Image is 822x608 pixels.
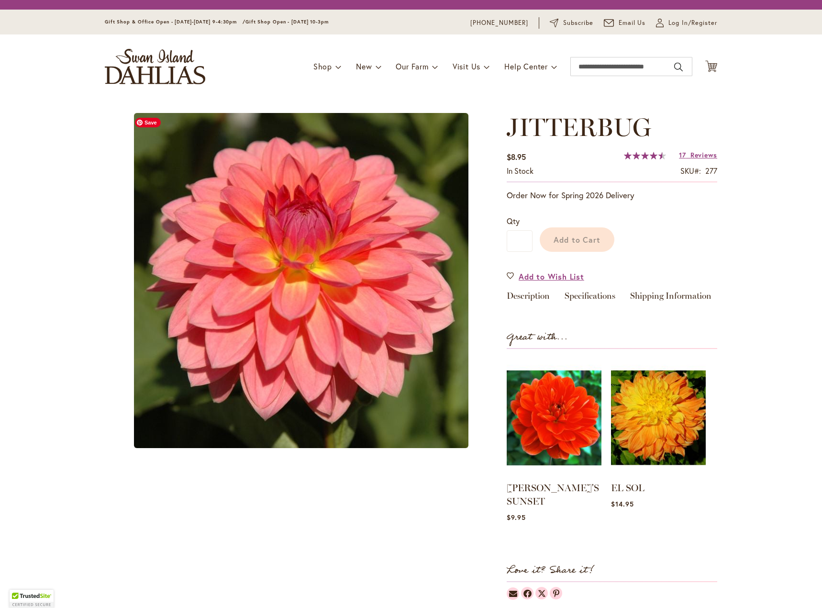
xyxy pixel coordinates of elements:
[470,18,528,28] a: [PHONE_NUMBER]
[519,271,584,282] span: Add to Wish List
[507,271,584,282] a: Add to Wish List
[656,18,717,28] a: Log In/Register
[507,329,568,345] strong: Great with...
[611,482,644,494] a: EL SOL
[679,150,717,159] a: 17 Reviews
[565,292,615,305] a: Specifications
[611,359,706,477] img: EL SOL
[504,61,548,71] span: Help Center
[630,292,711,305] a: Shipping Information
[507,292,717,305] div: Detailed Product Info
[10,590,54,608] div: TrustedSite Certified
[705,166,717,177] div: 277
[245,19,329,25] span: Gift Shop Open - [DATE] 10-3pm
[507,112,651,142] span: JITTERBUG
[604,18,646,28] a: Email Us
[135,118,161,127] span: Save
[674,59,683,75] button: Search
[453,61,480,71] span: Visit Us
[535,587,548,599] a: Dahlias on Twitter
[105,19,245,25] span: Gift Shop & Office Open - [DATE]-[DATE] 9-4:30pm /
[679,150,686,159] span: 17
[507,166,533,176] span: In stock
[356,61,372,71] span: New
[134,113,468,448] img: main product photo
[611,499,634,508] span: $14.95
[507,166,533,177] div: Availability
[507,563,594,578] strong: Love it? Share it!
[507,292,550,305] a: Description
[624,152,666,159] div: 91%
[521,587,533,599] a: Dahlias on Facebook
[680,166,701,176] strong: SKU
[507,152,526,162] span: $8.95
[396,61,428,71] span: Our Farm
[563,18,593,28] span: Subscribe
[668,18,717,28] span: Log In/Register
[507,513,526,522] span: $9.95
[105,49,205,84] a: store logo
[619,18,646,28] span: Email Us
[507,482,599,507] a: [PERSON_NAME]'S SUNSET
[507,216,520,226] span: Qty
[507,190,717,201] p: Order Now for Spring 2026 Delivery
[690,150,717,159] span: Reviews
[507,359,601,477] img: PATRICIA ANN'S SUNSET
[550,587,562,599] a: Dahlias on Pinterest
[313,61,332,71] span: Shop
[550,18,593,28] a: Subscribe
